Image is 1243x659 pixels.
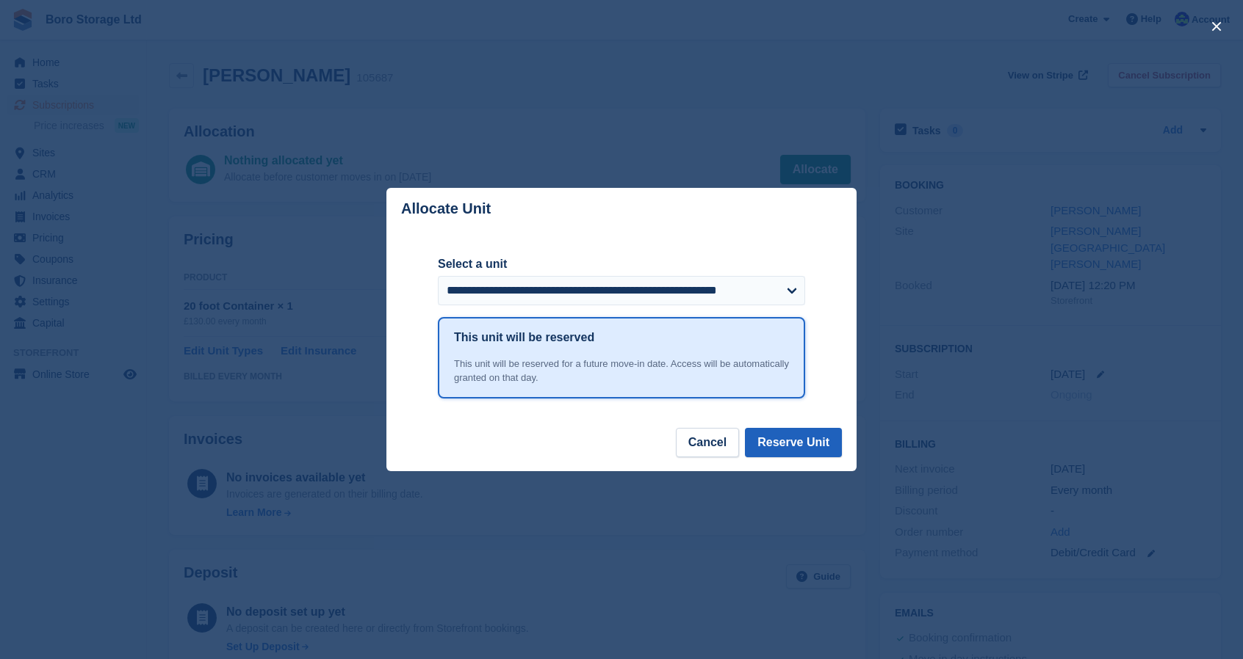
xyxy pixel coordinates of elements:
[745,428,842,457] button: Reserve Unit
[401,200,491,217] p: Allocate Unit
[676,428,739,457] button: Cancel
[454,357,789,385] div: This unit will be reserved for a future move-in date. Access will be automatically granted on tha...
[438,255,805,273] label: Select a unit
[454,329,594,346] h1: This unit will be reserved
[1205,15,1228,38] button: close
